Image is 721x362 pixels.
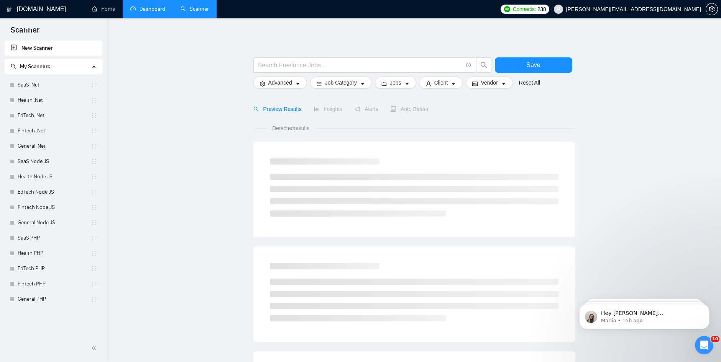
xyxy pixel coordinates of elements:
[481,78,498,87] span: Vendor
[5,292,102,307] li: General PHP
[706,6,718,12] a: setting
[5,215,102,230] li: General Node JS
[5,77,102,93] li: SaaS .Net
[434,78,448,87] span: Client
[18,261,91,276] a: EdTech PHP
[91,250,97,256] span: holder
[18,200,91,215] a: Fintech Node JS
[360,81,365,86] span: caret-down
[18,93,91,108] a: Health .Net
[391,106,429,112] span: Auto Bidder
[526,60,540,70] span: Save
[258,60,463,70] input: Search Freelance Jobs...
[91,113,97,119] span: holder
[391,106,396,112] span: robot
[18,292,91,307] a: General PHP
[404,81,410,86] span: caret-down
[513,5,536,13] span: Connects:
[91,344,99,352] span: double-left
[325,78,357,87] span: Job Category
[7,3,12,16] img: logo
[11,41,96,56] a: New Scanner
[91,174,97,180] span: holder
[451,81,456,86] span: caret-down
[253,106,259,112] span: search
[11,64,16,69] span: search
[18,108,91,123] a: EdTech .Net
[419,77,463,89] button: userClientcaret-down
[5,169,102,184] li: Health Node JS
[426,81,431,86] span: user
[18,139,91,154] a: General .Net
[5,41,102,56] li: New Scanner
[253,77,307,89] button: settingAdvancedcaret-down
[355,106,360,112] span: notification
[5,123,102,139] li: Fintech .Net
[706,3,718,15] button: setting
[556,7,561,12] span: user
[11,63,50,70] span: My Scanners
[91,189,97,195] span: holder
[18,215,91,230] a: General Node JS
[476,62,491,68] span: search
[390,78,401,87] span: Jobs
[18,276,91,292] a: Fintech PHP
[706,6,718,12] span: setting
[92,6,115,12] a: homeHome
[375,77,416,89] button: folderJobscaret-down
[5,276,102,292] li: Fintech PHP
[537,5,546,13] span: 238
[181,6,209,12] a: searchScanner
[5,230,102,246] li: SaaS PHP
[5,154,102,169] li: SaaS Node JS
[18,184,91,200] a: EdTech Node JS
[5,24,46,41] span: Scanner
[91,266,97,272] span: holder
[5,93,102,108] li: Health .Net
[91,97,97,103] span: holder
[20,63,50,70] span: My Scanners
[130,6,165,12] a: dashboardDashboard
[5,200,102,215] li: Fintech Node JS
[91,220,97,226] span: holder
[18,123,91,139] a: Fintech .Net
[91,82,97,88] span: holder
[317,81,322,86] span: bars
[5,261,102,276] li: EdTech PHP
[91,235,97,241] span: holder
[91,143,97,149] span: holder
[91,204,97,210] span: holder
[91,128,97,134] span: holder
[466,77,512,89] button: idcardVendorcaret-down
[18,246,91,261] a: Health PHP
[711,336,719,342] span: 10
[504,6,510,12] img: upwork-logo.png
[295,81,301,86] span: caret-down
[18,77,91,93] a: SaaS .Net
[472,81,478,86] span: idcard
[310,77,372,89] button: barsJob Categorycaret-down
[314,106,342,112] span: Insights
[695,336,713,354] iframe: Intercom live chat
[501,81,506,86] span: caret-down
[268,78,292,87] span: Advanced
[91,281,97,287] span: holder
[5,184,102,200] li: EdTech Node JS
[495,57,572,73] button: Save
[5,139,102,154] li: General .Net
[466,63,471,68] span: info-circle
[18,154,91,169] a: SaaS Node JS
[381,81,387,86] span: folder
[476,57,491,73] button: search
[519,78,540,87] a: Reset All
[18,230,91,246] a: SaaS PHP
[18,169,91,184] a: Health Node JS
[355,106,378,112] span: Alerts
[314,106,319,112] span: area-chart
[5,108,102,123] li: EdTech .Net
[5,246,102,261] li: Health PHP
